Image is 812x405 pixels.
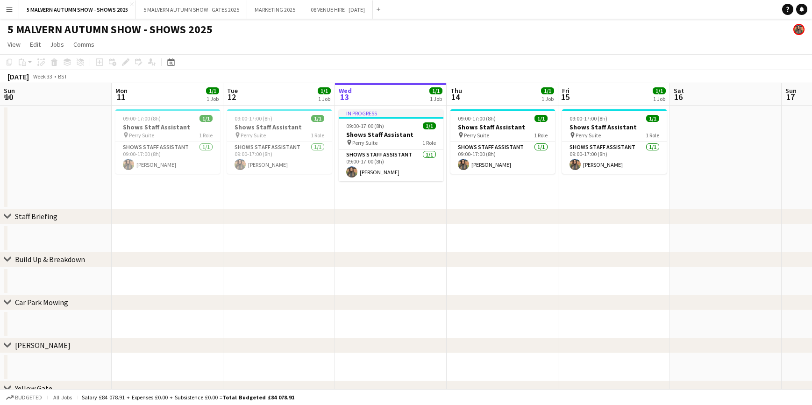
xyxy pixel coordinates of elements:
[562,109,667,174] app-job-card: 09:00-17:00 (8h)1/1Shows Staff Assistant Perry Suite1 RoleShows Staff Assistant1/109:00-17:00 (8h...
[114,92,128,102] span: 11
[31,73,54,80] span: Week 33
[346,122,384,129] span: 09:00-17:00 (8h)
[4,38,24,50] a: View
[562,142,667,174] app-card-role: Shows Staff Assistant1/109:00-17:00 (8h)[PERSON_NAME]
[50,40,64,49] span: Jobs
[115,142,220,174] app-card-role: Shows Staff Assistant1/109:00-17:00 (8h)[PERSON_NAME]
[430,95,442,102] div: 1 Job
[58,73,67,80] div: BST
[318,87,331,94] span: 1/1
[7,22,213,36] h1: 5 MALVERN AUTUMN SHOW - SHOWS 2025
[339,86,352,95] span: Wed
[115,86,128,95] span: Mon
[785,86,797,95] span: Sun
[7,72,29,81] div: [DATE]
[318,95,330,102] div: 1 Job
[207,95,219,102] div: 1 Job
[672,92,684,102] span: 16
[784,92,797,102] span: 17
[15,394,42,401] span: Budgeted
[352,139,378,146] span: Perry Suite
[541,87,554,94] span: 1/1
[541,95,554,102] div: 1 Job
[534,115,548,122] span: 1/1
[227,123,332,131] h3: Shows Staff Assistant
[534,132,548,139] span: 1 Role
[15,384,52,393] div: Yellow Gate
[646,115,659,122] span: 1/1
[311,132,324,139] span: 1 Role
[51,394,74,401] span: All jobs
[115,109,220,174] app-job-card: 09:00-17:00 (8h)1/1Shows Staff Assistant Perry Suite1 RoleShows Staff Assistant1/109:00-17:00 (8h...
[449,92,462,102] span: 14
[458,115,496,122] span: 09:00-17:00 (8h)
[123,115,161,122] span: 09:00-17:00 (8h)
[561,92,570,102] span: 15
[46,38,68,50] a: Jobs
[570,115,607,122] span: 09:00-17:00 (8h)
[235,115,272,122] span: 09:00-17:00 (8h)
[129,132,154,139] span: Perry Suite
[227,142,332,174] app-card-role: Shows Staff Assistant1/109:00-17:00 (8h)[PERSON_NAME]
[26,38,44,50] a: Edit
[653,95,665,102] div: 1 Job
[450,86,462,95] span: Thu
[15,255,85,264] div: Build Up & Breakdown
[136,0,247,19] button: 5 MALVERN AUTUMN SHOW - GATES 2025
[450,123,555,131] h3: Shows Staff Assistant
[247,0,303,19] button: MARKETING 2025
[70,38,98,50] a: Comms
[450,109,555,174] app-job-card: 09:00-17:00 (8h)1/1Shows Staff Assistant Perry Suite1 RoleShows Staff Assistant1/109:00-17:00 (8h...
[793,24,805,35] app-user-avatar: Esme Ruff
[562,123,667,131] h3: Shows Staff Assistant
[222,394,294,401] span: Total Budgeted £84 078.91
[30,40,41,49] span: Edit
[15,341,71,350] div: [PERSON_NAME]
[7,40,21,49] span: View
[199,115,213,122] span: 1/1
[653,87,666,94] span: 1/1
[339,149,443,181] app-card-role: Shows Staff Assistant1/109:00-17:00 (8h)[PERSON_NAME]
[227,86,238,95] span: Tue
[576,132,601,139] span: Perry Suite
[562,86,570,95] span: Fri
[339,130,443,139] h3: Shows Staff Assistant
[423,122,436,129] span: 1/1
[646,132,659,139] span: 1 Role
[226,92,238,102] span: 12
[5,392,43,403] button: Budgeted
[311,115,324,122] span: 1/1
[82,394,294,401] div: Salary £84 078.91 + Expenses £0.00 + Subsistence £0.00 =
[303,0,373,19] button: 08 VENUE HIRE - [DATE]
[227,109,332,174] app-job-card: 09:00-17:00 (8h)1/1Shows Staff Assistant Perry Suite1 RoleShows Staff Assistant1/109:00-17:00 (8h...
[429,87,442,94] span: 1/1
[19,0,136,19] button: 5 MALVERN AUTUMN SHOW - SHOWS 2025
[206,87,219,94] span: 1/1
[199,132,213,139] span: 1 Role
[339,109,443,117] div: In progress
[464,132,489,139] span: Perry Suite
[73,40,94,49] span: Comms
[115,123,220,131] h3: Shows Staff Assistant
[15,298,68,307] div: Car Park Mowing
[450,142,555,174] app-card-role: Shows Staff Assistant1/109:00-17:00 (8h)[PERSON_NAME]
[422,139,436,146] span: 1 Role
[2,92,15,102] span: 10
[4,86,15,95] span: Sun
[339,109,443,181] app-job-card: In progress09:00-17:00 (8h)1/1Shows Staff Assistant Perry Suite1 RoleShows Staff Assistant1/109:0...
[241,132,266,139] span: Perry Suite
[337,92,352,102] span: 13
[15,212,57,221] div: Staff Briefing
[674,86,684,95] span: Sat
